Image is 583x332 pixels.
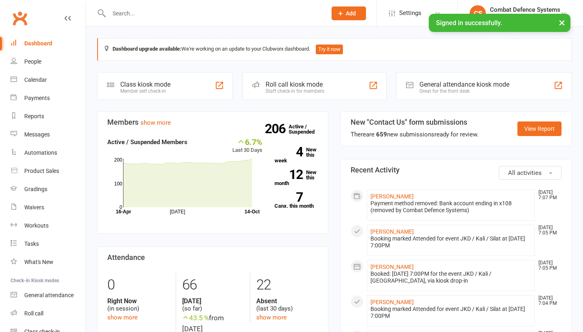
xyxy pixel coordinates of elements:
[11,235,85,253] a: Tasks
[107,253,318,262] h3: Attendance
[370,235,531,249] div: Booking marked Attended for event JKD / Kali / Silat at [DATE] 7:00PM
[274,168,303,181] strong: 12
[232,137,262,155] div: Last 30 Days
[508,169,542,177] span: All activities
[24,113,44,119] div: Reports
[232,137,262,146] div: 6.7%
[182,297,244,305] strong: [DATE]
[399,4,421,22] span: Settings
[24,168,59,174] div: Product Sales
[11,253,85,271] a: What's New
[274,170,318,186] a: 12New this month
[490,13,560,21] div: Combat Defence Systems
[24,222,49,229] div: Workouts
[24,292,74,298] div: General attendance
[24,40,52,47] div: Dashboard
[376,131,387,138] strong: 659
[11,34,85,53] a: Dashboard
[289,118,324,140] a: 206Active / Suspended
[256,297,318,305] strong: Absent
[107,297,170,305] strong: Right Now
[470,5,486,21] div: CS
[534,190,561,200] time: [DATE] 7:07 PM
[24,310,43,317] div: Roll call
[266,88,324,94] div: Staff check-in for members
[97,38,572,61] div: We're working on an update to your Clubworx dashboard.
[11,144,85,162] a: Automations
[11,71,85,89] a: Calendar
[370,270,531,284] div: Booked: [DATE] 7:00PM for the event JKD / Kali / [GEOGRAPHIC_DATA], via kiosk drop-in
[534,225,561,236] time: [DATE] 7:05 PM
[182,297,244,313] div: (so far)
[370,306,531,319] div: Booking marked Attended for event JKD / Kali / Silat at [DATE] 7:00PM
[490,6,560,13] div: Combat Defence Systems
[107,273,170,297] div: 0
[11,89,85,107] a: Payments
[534,296,561,306] time: [DATE] 7:04 PM
[274,192,318,209] a: 7Canx. this month
[11,180,85,198] a: Gradings
[11,126,85,144] a: Messages
[351,130,479,139] div: There are new submissions ready for review.
[316,45,343,54] button: Try it now
[106,8,321,19] input: Search...
[256,314,287,321] a: show more
[265,123,289,135] strong: 206
[24,204,44,211] div: Waivers
[274,147,318,163] a: 4New this week
[370,299,414,305] a: [PERSON_NAME]
[351,166,562,174] h3: Recent Activity
[24,186,47,192] div: Gradings
[24,149,57,156] div: Automations
[24,259,53,265] div: What's New
[370,228,414,235] a: [PERSON_NAME]
[274,191,303,203] strong: 7
[256,273,318,297] div: 22
[11,304,85,323] a: Roll call
[370,200,531,214] div: Payment method removed: Bank account ending in x108 (removed by Combat Defence Systems)
[555,14,569,31] button: ×
[370,264,414,270] a: [PERSON_NAME]
[274,146,303,158] strong: 4
[266,81,324,88] div: Roll call kiosk mode
[11,217,85,235] a: Workouts
[107,138,187,146] strong: Active / Suspended Members
[120,88,170,94] div: Member self check-in
[256,297,318,313] div: (last 30 days)
[107,297,170,313] div: (in session)
[517,121,562,136] a: View Report
[11,286,85,304] a: General attendance kiosk mode
[24,77,47,83] div: Calendar
[107,314,138,321] a: show more
[11,198,85,217] a: Waivers
[11,107,85,126] a: Reports
[419,88,509,94] div: Great for the front desk
[499,166,562,180] button: All activities
[11,162,85,180] a: Product Sales
[11,53,85,71] a: People
[346,10,356,17] span: Add
[107,118,318,126] h3: Members
[24,131,50,138] div: Messages
[182,314,209,322] span: 43.5 %
[10,8,30,28] a: Clubworx
[370,193,414,200] a: [PERSON_NAME]
[332,6,366,20] button: Add
[534,260,561,271] time: [DATE] 7:05 PM
[351,118,479,126] h3: New "Contact Us" form submissions
[113,46,181,52] strong: Dashboard upgrade available:
[419,81,509,88] div: General attendance kiosk mode
[24,240,39,247] div: Tasks
[436,19,502,27] span: Signed in successfully.
[120,81,170,88] div: Class kiosk mode
[140,119,171,126] a: show more
[24,95,50,101] div: Payments
[24,58,41,65] div: People
[182,273,244,297] div: 66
